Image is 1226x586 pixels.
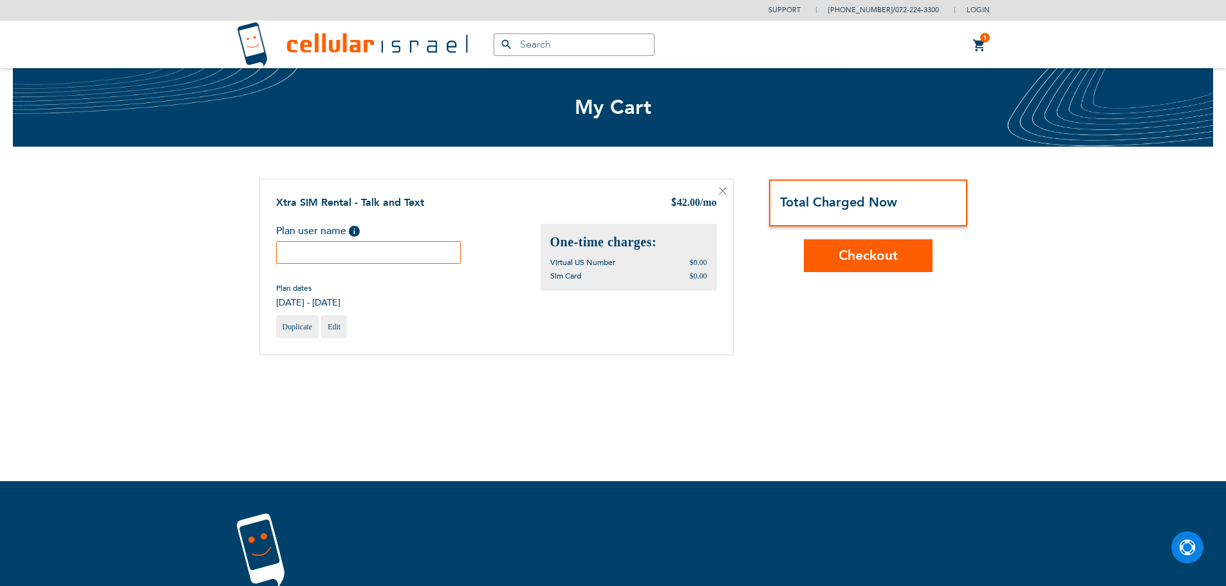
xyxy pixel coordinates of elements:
span: $0.00 [690,271,707,280]
a: Xtra SIM Rental - Talk and Text [276,196,424,210]
strong: Total Charged Now [780,194,897,211]
span: $ [671,196,677,211]
span: Duplicate [283,322,313,331]
span: Help [349,226,360,237]
span: My Cart [575,94,652,121]
button: Checkout [804,239,933,272]
span: Virtual US Number [550,257,615,268]
li: / [815,1,939,19]
span: 1 [983,33,987,43]
a: 1 [972,38,987,53]
div: 42.00 [671,196,717,211]
span: /mo [700,197,717,208]
span: Plan user name [276,224,346,238]
img: Cellular Israel [237,22,468,68]
input: Search [494,33,655,56]
h2: One-time charges: [550,233,707,251]
span: [DATE] - [DATE] [276,297,340,309]
span: $0.00 [690,258,707,267]
span: Plan dates [276,283,340,293]
span: Checkout [839,246,898,265]
a: Edit [321,315,347,338]
span: Sim Card [550,271,581,281]
span: Login [967,5,990,15]
a: 072-224-3300 [895,5,939,15]
span: Edit [328,322,340,331]
a: Duplicate [276,315,319,338]
a: Support [768,5,801,15]
a: [PHONE_NUMBER] [828,5,893,15]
